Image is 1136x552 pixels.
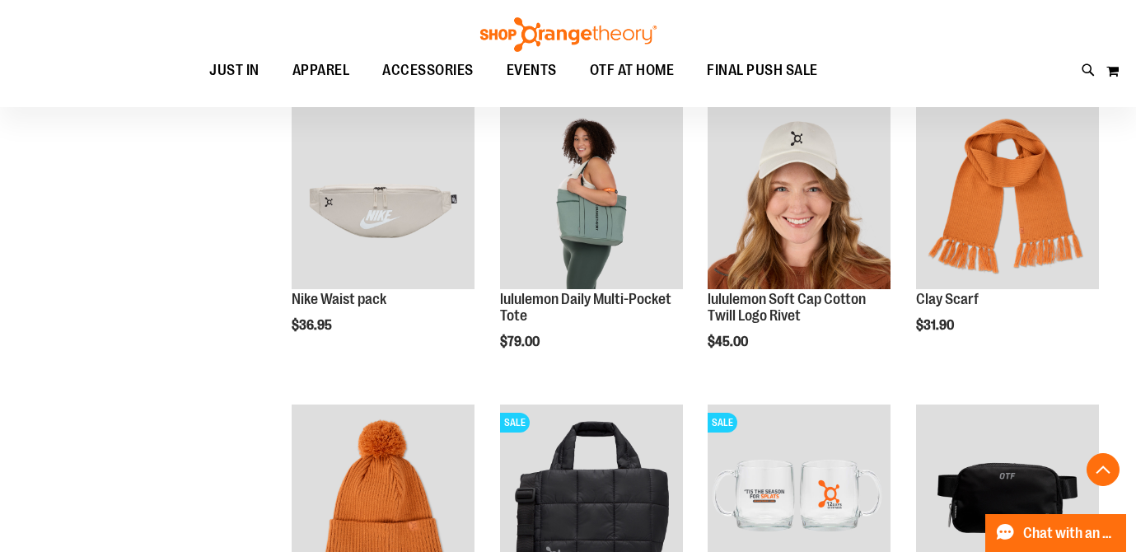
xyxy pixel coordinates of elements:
[292,105,475,288] img: Main view of 2024 Convention Nike Waistpack
[292,105,475,291] a: Main view of 2024 Convention Nike Waistpack
[985,514,1127,552] button: Chat with an Expert
[707,52,818,89] span: FINAL PUSH SALE
[500,413,530,433] span: SALE
[699,97,899,391] div: product
[507,52,557,89] span: EVENTS
[209,52,259,89] span: JUST IN
[500,105,683,288] img: Main view of 2024 Convention lululemon Daily Multi-Pocket Tote
[292,318,334,333] span: $36.95
[1023,526,1116,541] span: Chat with an Expert
[573,52,691,90] a: OTF AT HOME
[193,52,276,90] a: JUST IN
[916,318,956,333] span: $31.90
[1087,453,1120,486] button: Back To Top
[500,105,683,291] a: Main view of 2024 Convention lululemon Daily Multi-Pocket Tote
[492,97,691,391] div: product
[708,413,737,433] span: SALE
[283,97,483,374] div: product
[478,17,659,52] img: Shop Orangetheory
[490,52,573,90] a: EVENTS
[916,291,979,307] a: Clay Scarf
[916,105,1099,291] a: Clay Scarf
[708,291,866,324] a: lululemon Soft Cap Cotton Twill Logo Rivet
[292,52,350,89] span: APPAREL
[292,291,386,307] a: Nike Waist pack
[708,105,891,291] a: Main view of 2024 Convention lululemon Soft Cap Cotton Twill Logo Rivet
[500,291,671,324] a: lululemon Daily Multi-Pocket Tote
[590,52,675,89] span: OTF AT HOME
[908,97,1107,374] div: product
[366,52,490,89] a: ACCESSORIES
[708,105,891,288] img: Main view of 2024 Convention lululemon Soft Cap Cotton Twill Logo Rivet
[708,334,750,349] span: $45.00
[276,52,367,90] a: APPAREL
[916,105,1099,288] img: Clay Scarf
[500,334,542,349] span: $79.00
[382,52,474,89] span: ACCESSORIES
[690,52,834,90] a: FINAL PUSH SALE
